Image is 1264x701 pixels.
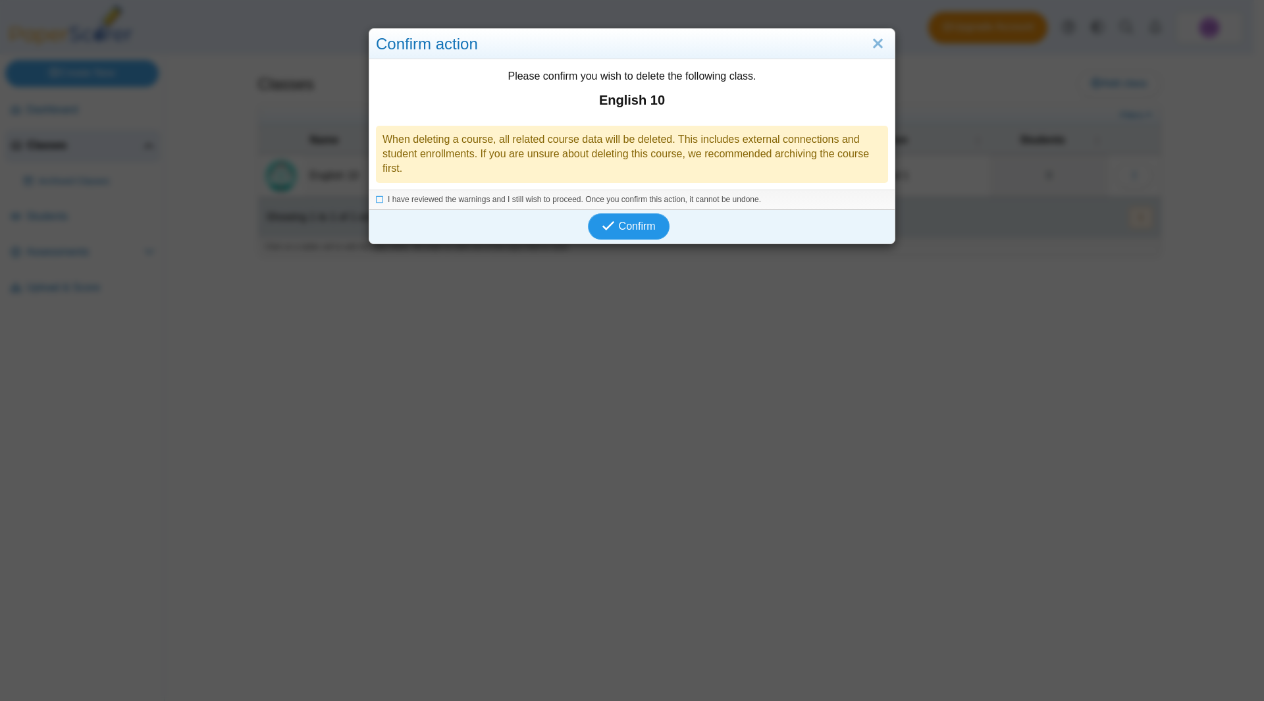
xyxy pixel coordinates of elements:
strong: English 10 [376,91,888,109]
div: Confirm action [369,29,895,60]
div: Please confirm you wish to delete the following class. [369,59,895,118]
a: Close [868,33,888,55]
span: Confirm [619,221,656,232]
div: When deleting a course, all related course data will be deleted. This includes external connectio... [376,126,888,183]
button: Confirm [588,213,669,240]
span: I have reviewed the warnings and I still wish to proceed. Once you confirm this action, it cannot... [388,195,761,204]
